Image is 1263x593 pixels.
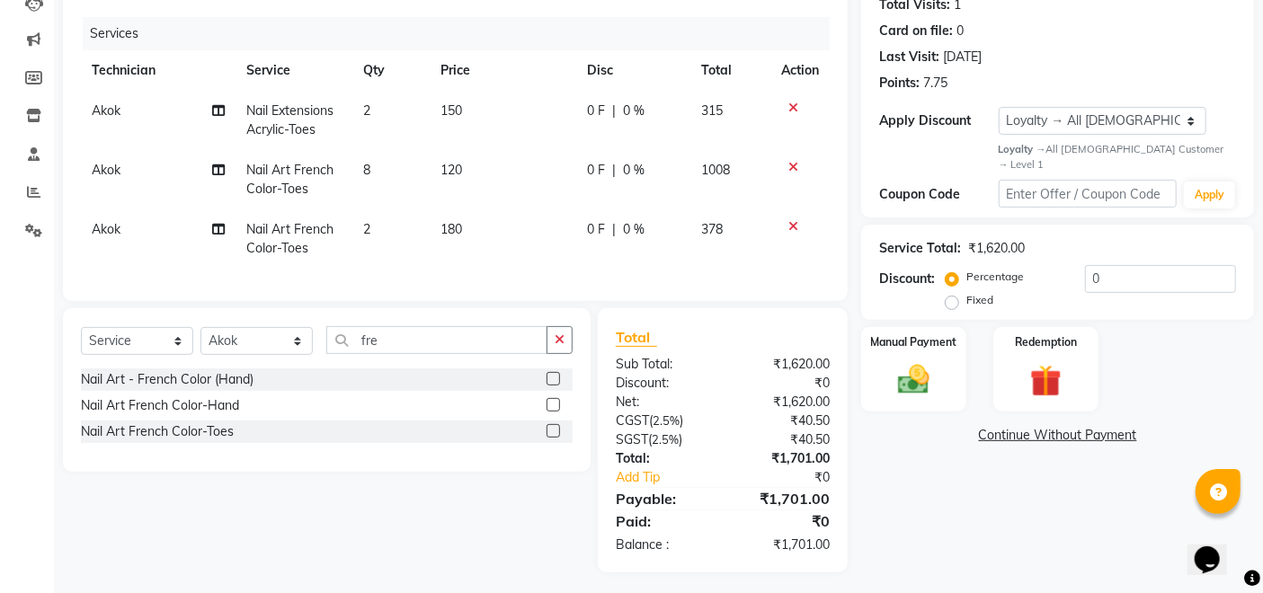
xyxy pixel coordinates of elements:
[966,269,1024,285] label: Percentage
[943,48,982,66] div: [DATE]
[723,374,843,393] div: ₹0
[616,328,657,347] span: Total
[587,220,605,239] span: 0 F
[956,22,964,40] div: 0
[602,393,723,412] div: Net:
[1020,361,1072,401] img: _gift.svg
[246,102,334,137] span: Nail Extensions Acrylic-Toes
[723,510,843,532] div: ₹0
[363,221,370,237] span: 2
[879,239,961,258] div: Service Total:
[1187,521,1245,575] iframe: chat widget
[723,430,843,449] div: ₹40.50
[587,102,605,120] span: 0 F
[968,239,1025,258] div: ₹1,620.00
[602,535,723,554] div: Balance :
[966,292,993,308] label: Fixed
[352,50,430,91] th: Qty
[602,374,723,393] div: Discount:
[616,431,648,447] span: SGST
[701,221,723,237] span: 378
[999,180,1177,208] input: Enter Offer / Coupon Code
[770,50,830,91] th: Action
[701,102,723,119] span: 315
[888,361,939,398] img: _cash.svg
[653,413,680,428] span: 2.5%
[92,162,120,178] span: Akok
[602,488,723,509] div: Payable:
[441,162,463,178] span: 120
[576,50,690,91] th: Disc
[879,270,935,288] div: Discount:
[612,102,616,120] span: |
[602,355,723,374] div: Sub Total:
[723,449,843,468] div: ₹1,701.00
[363,162,370,178] span: 8
[236,50,352,91] th: Service
[431,50,576,91] th: Price
[879,48,939,66] div: Last Visit:
[865,426,1250,445] a: Continue Without Payment
[602,468,743,487] a: Add Tip
[623,161,645,180] span: 0 %
[246,221,334,256] span: Nail Art French Color-Toes
[923,74,947,93] div: 7.75
[441,221,463,237] span: 180
[602,510,723,532] div: Paid:
[92,102,120,119] span: Akok
[879,185,998,204] div: Coupon Code
[623,102,645,120] span: 0 %
[246,162,334,197] span: Nail Art French Color-Toes
[363,102,370,119] span: 2
[871,334,957,350] label: Manual Payment
[81,396,239,415] div: Nail Art French Color-Hand
[879,22,953,40] div: Card on file:
[623,220,645,239] span: 0 %
[92,221,120,237] span: Akok
[999,142,1236,173] div: All [DEMOGRAPHIC_DATA] Customer → Level 1
[723,412,843,430] div: ₹40.50
[602,412,723,430] div: ( )
[441,102,463,119] span: 150
[701,162,730,178] span: 1008
[83,17,843,50] div: Services
[723,355,843,374] div: ₹1,620.00
[81,422,234,441] div: Nail Art French Color-Toes
[743,468,844,487] div: ₹0
[81,50,236,91] th: Technician
[612,161,616,180] span: |
[652,432,679,447] span: 2.5%
[602,449,723,468] div: Total:
[1184,181,1235,208] button: Apply
[723,488,843,509] div: ₹1,701.00
[616,412,649,429] span: CGST
[690,50,770,91] th: Total
[326,326,547,354] input: Search or Scan
[999,143,1046,155] strong: Loyalty →
[612,220,616,239] span: |
[879,74,920,93] div: Points:
[1015,334,1077,350] label: Redemption
[602,430,723,449] div: ( )
[587,161,605,180] span: 0 F
[879,111,998,130] div: Apply Discount
[723,393,843,412] div: ₹1,620.00
[723,535,843,554] div: ₹1,701.00
[81,370,253,389] div: Nail Art - French Color (Hand)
